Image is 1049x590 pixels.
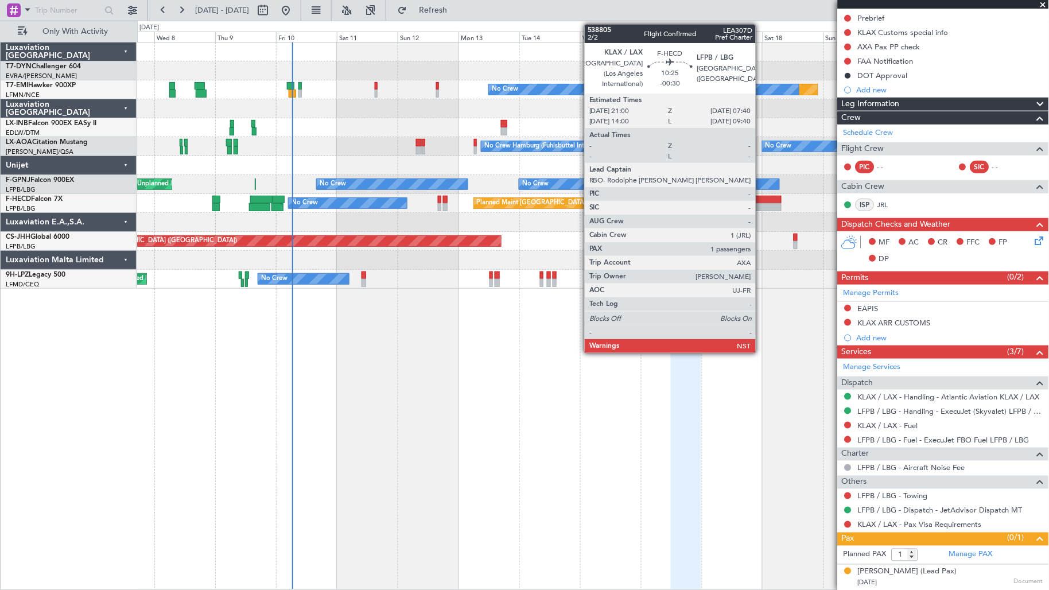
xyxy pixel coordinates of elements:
[6,185,36,194] a: LFPB/LBG
[858,579,877,587] span: [DATE]
[6,120,96,127] a: LX-INBFalcon 900EX EASy II
[641,32,702,42] div: Thu 16
[6,139,88,146] a: LX-AOACitation Mustang
[858,566,957,578] div: [PERSON_NAME] (Lead Pax)
[858,71,908,80] div: DOT Approval
[6,120,28,127] span: LX-INB
[858,421,918,430] a: KLAX / LAX - Fuel
[858,392,1040,402] a: KLAX / LAX - Handling - Atlantic Aviation KLAX / LAX
[392,1,461,20] button: Refresh
[337,32,398,42] div: Sat 11
[858,506,1023,515] a: LFPB / LBG - Dispatch - JetAdvisor Dispatch MT
[292,195,318,212] div: No Crew
[842,180,885,193] span: Cabin Crew
[999,237,1008,249] span: FP
[6,271,65,278] a: 9H-LPZLegacy 500
[56,232,237,250] div: Planned Maint [GEOGRAPHIC_DATA] ([GEOGRAPHIC_DATA])
[1008,346,1024,358] span: (3/7)
[844,362,901,373] a: Manage Services
[858,318,931,328] div: KLAX ARR CUSTOMS
[276,32,337,42] div: Fri 10
[766,138,792,155] div: No Crew
[823,32,884,42] div: Sun 19
[6,91,40,99] a: LFMN/NCE
[6,177,30,184] span: F-GPNJ
[522,176,549,193] div: No Crew
[844,288,899,299] a: Manage Permits
[702,32,763,42] div: Fri 17
[858,491,928,501] a: LFPB / LBG - Towing
[858,56,914,66] div: FAA Notification
[858,406,1043,416] a: LFPB / LBG - Handling - ExecuJet (Skyvalet) LFPB / LBG
[409,6,457,14] span: Refresh
[858,304,879,313] div: EAPIS
[30,28,121,36] span: Only With Activity
[842,448,869,461] span: Charter
[877,162,903,172] div: - -
[949,549,993,561] a: Manage PAX
[842,476,867,489] span: Others
[6,234,69,240] a: CS-JHHGlobal 6000
[6,63,81,70] a: T7-DYNChallenger 604
[139,23,159,33] div: [DATE]
[6,147,73,156] a: [PERSON_NAME]/QSA
[856,199,875,211] div: ISP
[858,28,949,37] div: KLAX Customs special info
[580,32,641,42] div: Wed 15
[6,204,36,213] a: LFPB/LBG
[6,72,77,80] a: EVRA/[PERSON_NAME]
[877,200,903,210] a: JRL
[6,271,29,278] span: 9H-LPZ
[858,13,885,23] div: Prebrief
[6,63,32,70] span: T7-DYN
[195,5,249,15] span: [DATE] - [DATE]
[519,32,580,42] div: Tue 14
[970,161,989,173] div: SIC
[215,32,276,42] div: Thu 9
[398,32,459,42] div: Sun 12
[909,237,919,249] span: AC
[692,176,718,193] div: No Crew
[842,98,900,111] span: Leg Information
[858,520,982,530] a: KLAX / LAX - Pax Visa Requirements
[857,333,1043,343] div: Add new
[1008,532,1024,544] span: (0/1)
[484,138,588,155] div: No Crew Hamburg (Fuhlsbuttel Intl)
[6,82,28,89] span: T7-EMI
[6,129,40,137] a: EDLW/DTM
[13,22,125,41] button: Only With Activity
[842,533,854,546] span: Pax
[992,162,1018,172] div: - -
[856,161,875,173] div: PIC
[492,81,518,98] div: No Crew
[842,271,869,285] span: Permits
[879,254,889,265] span: DP
[35,2,101,19] input: Trip Number
[842,111,861,125] span: Crew
[842,346,872,359] span: Services
[844,127,893,139] a: Schedule Crew
[938,237,948,249] span: CR
[320,176,346,193] div: No Crew
[858,463,965,473] a: LFPB / LBG - Aircraft Noise Fee
[842,142,884,156] span: Flight Crew
[967,237,980,249] span: FFC
[844,549,887,561] label: Planned PAX
[137,176,326,193] div: Unplanned Maint [GEOGRAPHIC_DATA] ([GEOGRAPHIC_DATA])
[6,242,36,251] a: LFPB/LBG
[842,218,951,231] span: Dispatch Checks and Weather
[6,280,39,289] a: LFMD/CEQ
[879,237,890,249] span: MF
[261,270,287,288] div: No Crew
[842,376,873,390] span: Dispatch
[857,85,1043,95] div: Add new
[6,234,30,240] span: CS-JHH
[1014,577,1043,587] span: Document
[858,42,920,52] div: AXA Pax PP check
[6,177,74,184] a: F-GPNJFalcon 900EX
[858,435,1029,445] a: LFPB / LBG - Fuel - ExecuJet FBO Fuel LFPB / LBG
[6,82,76,89] a: T7-EMIHawker 900XP
[154,32,215,42] div: Wed 8
[477,195,658,212] div: Planned Maint [GEOGRAPHIC_DATA] ([GEOGRAPHIC_DATA])
[459,32,519,42] div: Mon 13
